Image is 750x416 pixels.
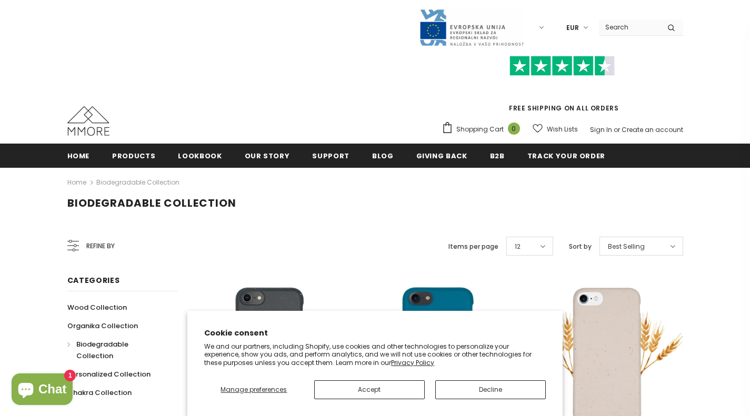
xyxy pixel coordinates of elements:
[67,176,86,189] a: Home
[515,241,521,252] span: 12
[419,23,524,32] a: Javni Razpis
[96,178,179,187] a: Biodegradable Collection
[204,342,546,367] p: We and our partners, including Shopify, use cookies and other technologies to personalize your ex...
[416,144,467,167] a: Giving back
[527,144,605,167] a: Track your order
[67,321,138,331] span: Organika Collection
[67,302,127,312] span: Wood Collection
[178,144,222,167] a: Lookbook
[442,60,683,113] span: FREE SHIPPING ON ALL ORDERS
[312,151,349,161] span: support
[67,383,132,402] a: Chakra Collection
[67,196,236,210] span: Biodegradable Collection
[508,123,520,135] span: 0
[416,151,467,161] span: Giving back
[67,365,151,383] a: Personalized Collection
[67,144,90,167] a: Home
[314,380,425,399] button: Accept
[67,106,109,136] img: MMORE Cases
[8,373,76,408] inbox-online-store-chat: Shopify online store chat
[448,241,498,252] label: Items per page
[442,121,525,137] a: Shopping Cart 0
[67,388,132,398] span: Chakra Collection
[67,275,120,286] span: Categories
[622,125,683,134] a: Create an account
[372,151,394,161] span: Blog
[442,76,683,103] iframe: Customer reviews powered by Trustpilot
[112,151,155,161] span: Products
[490,151,505,161] span: B2B
[67,298,127,317] a: Wood Collection
[76,339,128,361] span: Biodegradable Collection
[245,144,290,167] a: Our Story
[608,241,645,252] span: Best Selling
[245,151,290,161] span: Our Story
[86,240,115,252] span: Refine by
[67,317,138,335] a: Organika Collection
[67,151,90,161] span: Home
[509,56,615,76] img: Trust Pilot Stars
[599,19,659,35] input: Search Site
[614,125,620,134] span: or
[566,23,579,33] span: EUR
[112,144,155,167] a: Products
[67,369,151,379] span: Personalized Collection
[204,380,303,399] button: Manage preferences
[419,8,524,47] img: Javni Razpis
[221,385,287,394] span: Manage preferences
[569,241,592,252] label: Sort by
[312,144,349,167] a: support
[178,151,222,161] span: Lookbook
[435,380,546,399] button: Decline
[547,124,578,135] span: Wish Lists
[391,358,434,367] a: Privacy Policy
[204,328,546,339] h2: Cookie consent
[527,151,605,161] span: Track your order
[490,144,505,167] a: B2B
[372,144,394,167] a: Blog
[590,125,612,134] a: Sign In
[456,124,504,135] span: Shopping Cart
[533,120,578,138] a: Wish Lists
[67,335,166,365] a: Biodegradable Collection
